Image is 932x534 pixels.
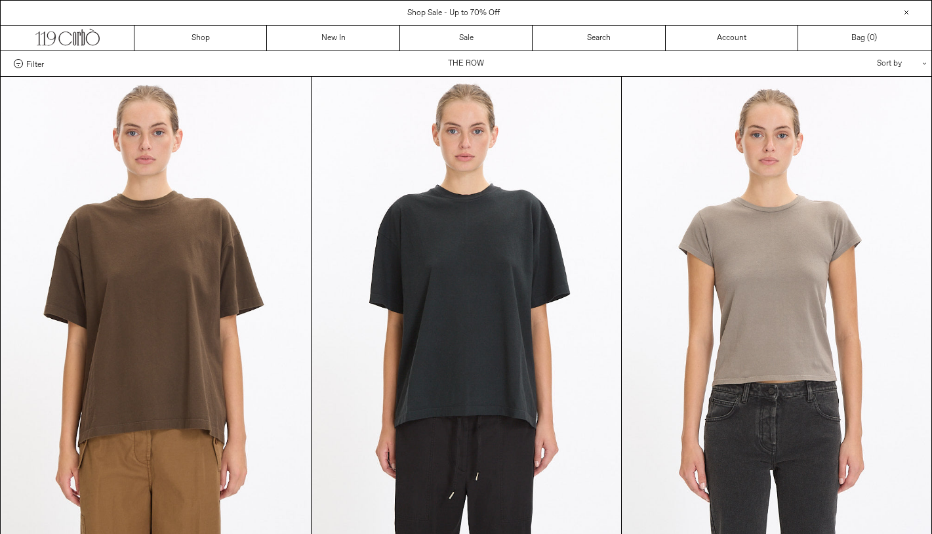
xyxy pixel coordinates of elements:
[400,26,533,51] a: Sale
[407,8,500,18] a: Shop Sale - Up to 70% Off
[800,51,918,76] div: Sort by
[533,26,665,51] a: Search
[870,33,874,43] span: 0
[267,26,399,51] a: New In
[666,26,798,51] a: Account
[26,59,44,68] span: Filter
[870,32,877,44] span: )
[134,26,267,51] a: Shop
[798,26,931,51] a: Bag ()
